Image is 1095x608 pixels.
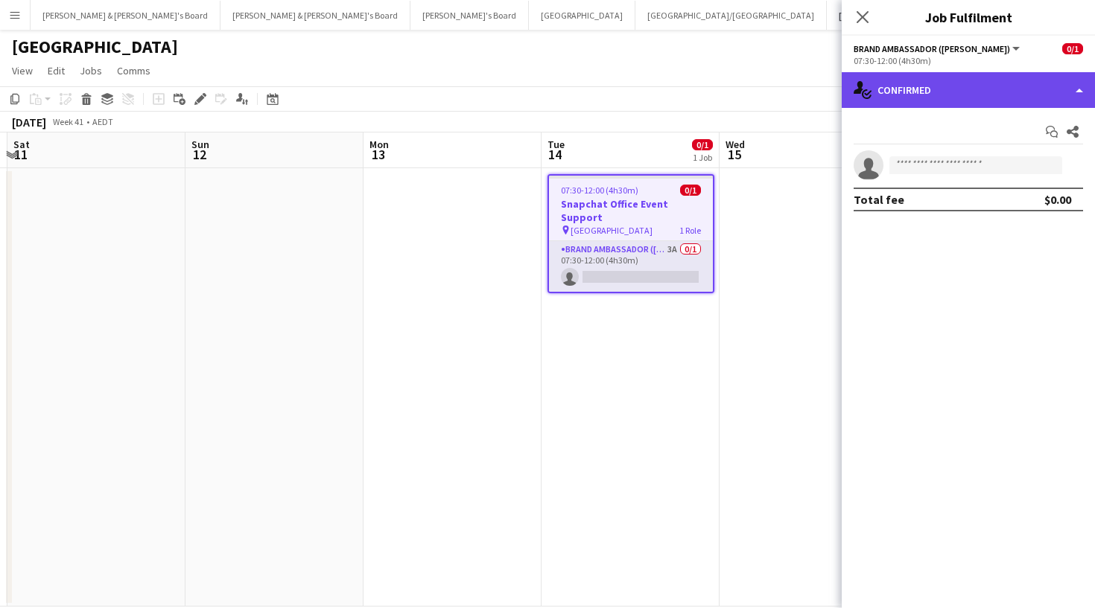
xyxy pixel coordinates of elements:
[635,1,827,30] button: [GEOGRAPHIC_DATA]/[GEOGRAPHIC_DATA]
[680,185,701,196] span: 0/1
[49,116,86,127] span: Week 41
[48,64,65,77] span: Edit
[545,146,565,163] span: 14
[547,138,565,151] span: Tue
[529,1,635,30] button: [GEOGRAPHIC_DATA]
[191,138,209,151] span: Sun
[723,146,745,163] span: 15
[12,64,33,77] span: View
[1062,43,1083,54] span: 0/1
[571,225,653,236] span: [GEOGRAPHIC_DATA]
[692,139,713,150] span: 0/1
[842,7,1095,27] h3: Job Fulfilment
[11,146,30,163] span: 11
[549,241,713,292] app-card-role: Brand Ambassador ([PERSON_NAME])3A0/107:30-12:00 (4h30m)
[827,1,935,30] button: [GEOGRAPHIC_DATA]
[679,225,701,236] span: 1 Role
[189,146,209,163] span: 12
[31,1,220,30] button: [PERSON_NAME] & [PERSON_NAME]'s Board
[561,185,638,196] span: 07:30-12:00 (4h30m)
[13,138,30,151] span: Sat
[12,36,178,58] h1: [GEOGRAPHIC_DATA]
[410,1,529,30] button: [PERSON_NAME]'s Board
[12,115,46,129] div: [DATE]
[842,72,1095,108] div: Confirmed
[854,55,1083,66] div: 07:30-12:00 (4h30m)
[1044,192,1071,207] div: $0.00
[854,43,1010,54] span: Brand Ambassador (Mon - Fri)
[42,61,71,80] a: Edit
[220,1,410,30] button: [PERSON_NAME] & [PERSON_NAME]'s Board
[74,61,108,80] a: Jobs
[726,138,745,151] span: Wed
[547,174,714,293] app-job-card: 07:30-12:00 (4h30m)0/1Snapchat Office Event Support [GEOGRAPHIC_DATA]1 RoleBrand Ambassador ([PER...
[117,64,150,77] span: Comms
[549,197,713,224] h3: Snapchat Office Event Support
[369,138,389,151] span: Mon
[6,61,39,80] a: View
[111,61,156,80] a: Comms
[80,64,102,77] span: Jobs
[92,116,113,127] div: AEDT
[693,152,712,163] div: 1 Job
[854,43,1022,54] button: Brand Ambassador ([PERSON_NAME])
[367,146,389,163] span: 13
[854,192,904,207] div: Total fee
